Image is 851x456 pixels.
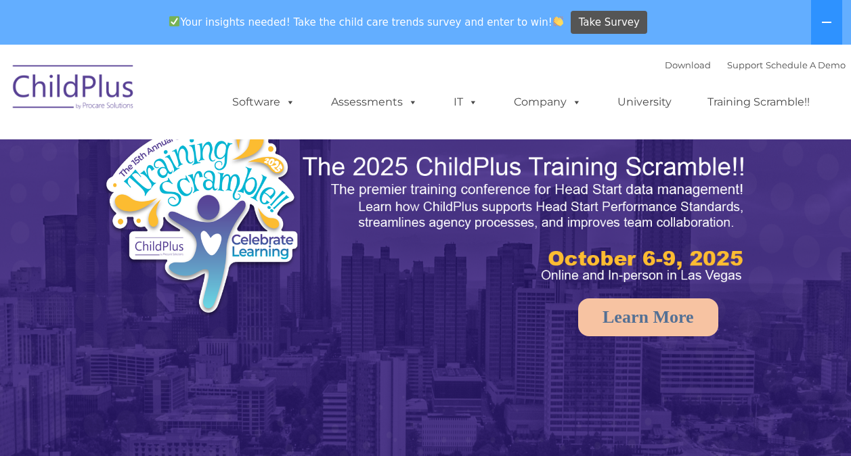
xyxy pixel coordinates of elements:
a: Schedule A Demo [766,60,846,70]
a: Support [727,60,763,70]
a: Download [665,60,711,70]
a: Training Scramble!! [694,89,823,116]
a: Company [500,89,595,116]
a: Assessments [318,89,431,116]
a: University [604,89,685,116]
a: IT [440,89,492,116]
span: Your insights needed! Take the child care trends survey and enter to win! [164,9,569,35]
a: Software [219,89,309,116]
a: Learn More [578,298,718,336]
img: 👏 [553,16,563,26]
font: | [665,60,846,70]
a: Take Survey [571,11,647,35]
span: Take Survey [579,11,640,35]
img: ChildPlus by Procare Solutions [6,55,141,123]
img: ✅ [169,16,179,26]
